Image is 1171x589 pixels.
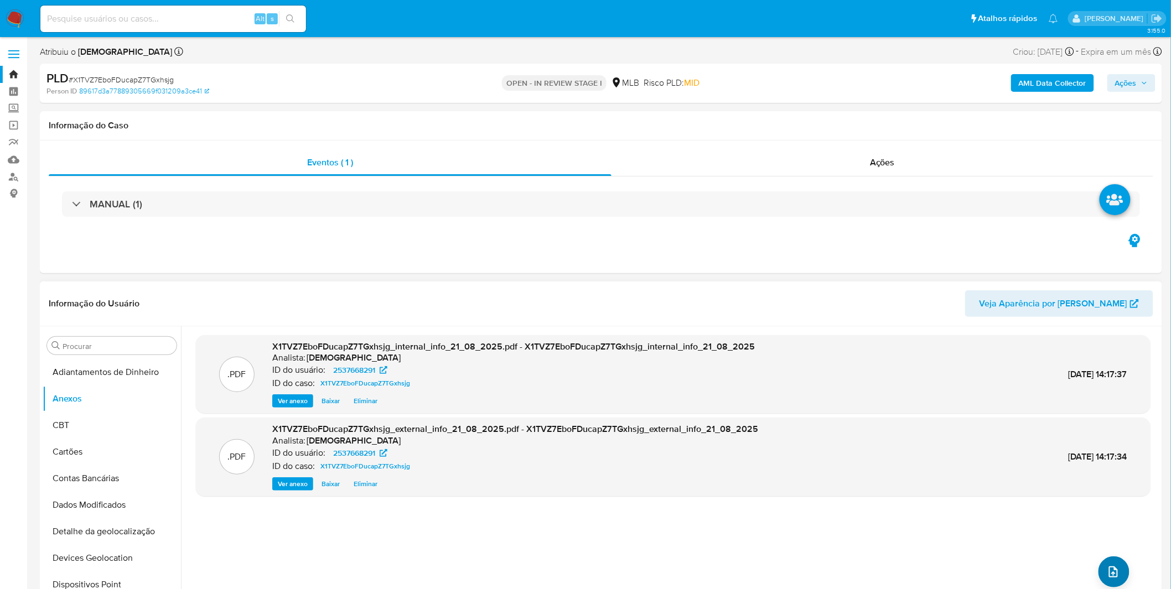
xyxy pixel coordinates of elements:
button: CBT [43,412,181,439]
button: Eliminar [348,394,383,408]
p: ID do caso: [272,461,315,472]
a: 89617d3a77889305669f031209a3ce41 [79,86,209,96]
button: Ver anexo [272,477,313,491]
span: X1TVZ7EboFDucapZ7TGxhsjg [320,460,410,473]
button: Eliminar [348,477,383,491]
button: Anexos [43,385,181,412]
span: - [1076,44,1079,59]
button: search-icon [279,11,302,27]
h1: Informação do Usuário [49,298,139,309]
span: X1TVZ7EboFDucapZ7TGxhsjg [320,377,410,390]
button: Dados Modificados [43,492,181,518]
input: Procurar [63,341,172,351]
div: MANUAL (1) [62,191,1140,217]
h6: [DEMOGRAPHIC_DATA] [307,352,401,363]
h1: Informação do Caso [49,120,1153,131]
span: Eliminar [354,395,377,406]
span: Ações [1115,74,1137,92]
span: Eventos ( 1 ) [307,156,353,169]
p: ID do usuário: [272,364,325,376]
h6: [DEMOGRAPHIC_DATA] [307,435,401,446]
span: 2537668291 [333,446,375,460]
div: Criou: [DATE] [1013,44,1074,59]
button: Ações [1107,74,1156,92]
button: upload-file [1099,556,1129,587]
b: [DEMOGRAPHIC_DATA] [76,45,172,58]
p: Analista: [272,352,305,363]
p: .PDF [228,368,246,380]
span: X1TVZ7EboFDucapZ7TGxhsjg_internal_info_21_08_2025.pdf - X1TVZ7EboFDucapZ7TGxhsjg_internal_info_21... [272,340,755,353]
p: ID do usuário: [272,447,325,458]
span: Baixar [322,478,340,489]
input: Pesquise usuários ou casos... [40,12,306,26]
a: 2537668291 [327,363,394,377]
span: Alt [256,13,265,24]
span: # X1TVZ7EboFDucapZ7TGxhsjg [69,74,174,85]
b: AML Data Collector [1019,74,1086,92]
button: Detalhe da geolocalização [43,518,181,545]
a: X1TVZ7EboFDucapZ7TGxhsjg [316,460,414,473]
span: [DATE] 14:17:37 [1069,368,1127,380]
span: Baixar [322,395,340,406]
span: X1TVZ7EboFDucapZ7TGxhsjg_external_info_21_08_2025.pdf - X1TVZ7EboFDucapZ7TGxhsjg_external_info_21... [272,423,758,435]
a: Sair [1151,13,1163,24]
button: Procurar [51,341,60,350]
button: AML Data Collector [1011,74,1094,92]
p: igor.silva@mercadolivre.com [1085,13,1147,24]
span: Expira em um mês [1081,46,1152,58]
span: Ações [870,156,895,169]
span: Atalhos rápidos [978,13,1038,24]
button: Adiantamentos de Dinheiro [43,359,181,385]
span: 2537668291 [333,363,375,377]
p: OPEN - IN REVIEW STAGE I [502,75,607,91]
b: PLD [46,69,69,87]
a: Notificações [1049,14,1058,23]
span: Veja Aparência por [PERSON_NAME] [980,290,1127,317]
span: Atribuiu o [40,46,172,58]
button: Baixar [316,477,345,491]
p: Analista: [272,435,305,446]
button: Baixar [316,394,345,408]
button: Contas Bancárias [43,465,181,492]
h3: MANUAL (1) [90,198,142,210]
span: Eliminar [354,478,377,489]
span: [DATE] 14:17:34 [1069,450,1127,463]
a: 2537668291 [327,446,394,460]
button: Veja Aparência por [PERSON_NAME] [965,290,1153,317]
span: s [271,13,274,24]
b: Person ID [46,86,77,96]
span: Ver anexo [278,478,308,489]
a: X1TVZ7EboFDucapZ7TGxhsjg [316,377,414,390]
p: ID do caso: [272,378,315,389]
span: Ver anexo [278,395,308,406]
div: MLB [611,77,639,89]
button: Devices Geolocation [43,545,181,571]
button: Cartões [43,439,181,465]
p: .PDF [228,451,246,463]
span: MID [684,76,700,89]
span: Risco PLD: [644,77,700,89]
button: Ver anexo [272,394,313,408]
